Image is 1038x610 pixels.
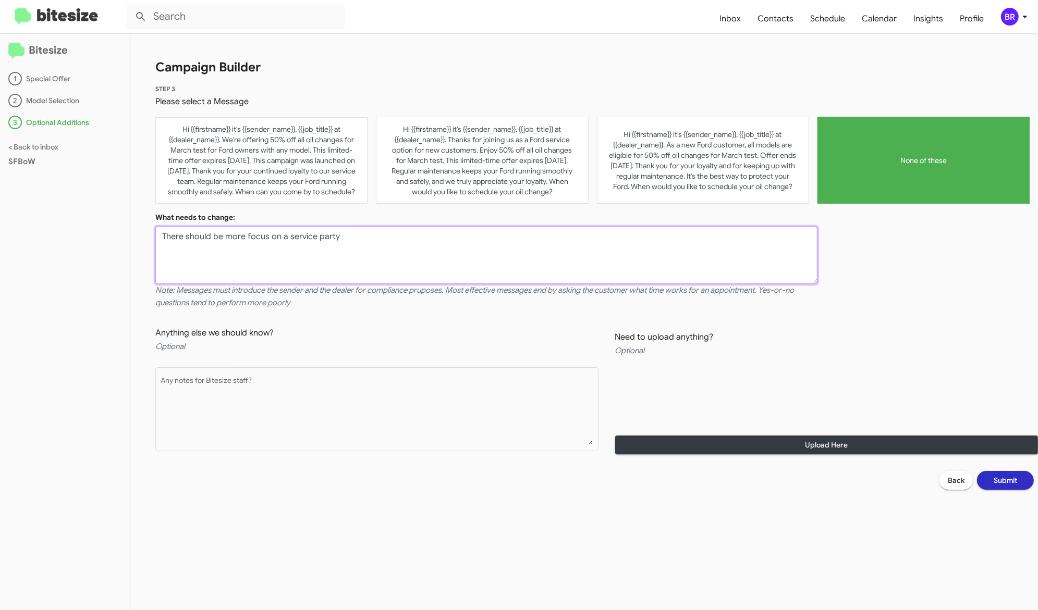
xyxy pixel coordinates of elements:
div: Model Selection [8,94,121,107]
div: BR [1001,8,1019,26]
h3: Anything else we should know? [155,326,599,340]
div: 2 [8,94,22,107]
span: Back [948,471,964,490]
a: Inbox [711,4,749,34]
button: None of these [817,117,1030,204]
div: Special Offer [8,72,121,85]
a: Contacts [749,4,802,34]
h4: Optional [155,340,599,353]
span: STEP 3 [155,84,1038,94]
button: Back [939,471,973,490]
div: 3 [8,116,22,129]
a: Insights [905,4,951,34]
label: What needs to change: [155,212,235,222]
h3: Please select a Message [155,94,1038,109]
a: Profile [951,4,992,34]
button: BR [992,8,1027,26]
span: Upload Here [624,435,1030,454]
div: 1 [8,72,22,85]
a: Schedule [802,4,853,34]
button: Hi {{firstname}} it's {{sender_name}}, {{job_title}} at {{dealer_name}}. We're offering 50% off a... [155,117,368,204]
button: Submit [977,471,1034,490]
div: Optional Additions [8,116,121,129]
button: Hi {{firstname}} it's {{sender_name}}, {{job_title}} at {{dealer_name}}. As a new Ford customer, ... [597,117,809,204]
div: SFBoW [8,156,121,167]
span: Submit [994,471,1017,490]
h2: Bitesize [8,42,121,59]
h4: Note: Messages must introduce the sender and the dealer for compliance pruposes. Most effective m... [155,284,817,309]
a: Calendar [853,4,905,34]
img: logo-minimal.svg [8,43,25,59]
a: < Back to inbox [8,142,58,152]
input: Search [126,4,345,29]
button: Hi {{firstname}} it's {{sender_name}}, {{job_title}} at {{dealer_name}}. Thanks for joining us as... [376,117,588,204]
h1: Campaign Builder [130,34,1038,76]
